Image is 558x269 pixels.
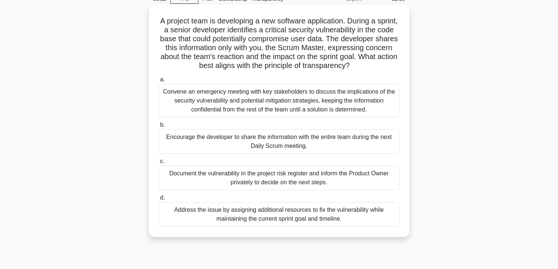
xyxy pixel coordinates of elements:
div: Encourage the developer to share the information with the entire team during the next Daily Scrum... [159,129,400,154]
div: Address the issue by assigning additional resources to fix the vulnerability while maintaining th... [159,202,400,227]
span: d. [160,194,165,201]
span: b. [160,121,165,128]
span: c. [160,158,165,164]
div: Document the vulnerability in the project risk register and inform the Product Owner privately to... [159,166,400,190]
span: a. [160,76,165,82]
div: Convene an emergency meeting with key stakeholders to discuss the implications of the security vu... [159,84,400,117]
h5: A project team is developing a new software application. During a sprint, a senior developer iden... [158,16,401,71]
